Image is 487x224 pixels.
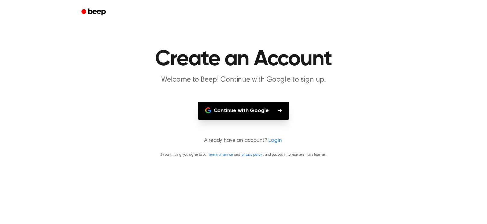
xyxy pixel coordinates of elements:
p: Welcome to Beep! Continue with Google to sign up. [128,75,359,85]
p: By continuing, you agree to our and , and you opt in to receive emails from us. [7,152,480,157]
a: privacy policy [241,153,262,157]
a: terms of service [209,153,233,157]
a: Beep [77,6,111,18]
p: Already have an account? [7,137,480,145]
button: Continue with Google [198,102,289,120]
a: Login [268,137,281,145]
h1: Create an Account [89,48,398,70]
